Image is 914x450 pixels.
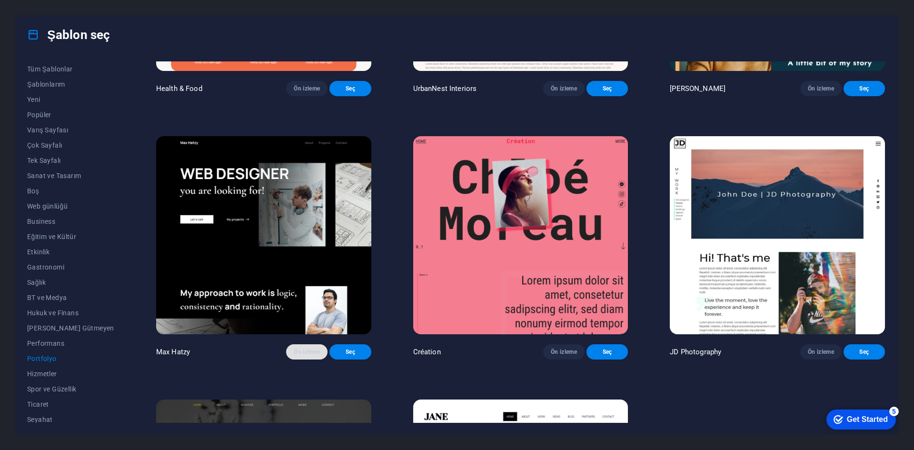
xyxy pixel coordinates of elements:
[27,260,114,275] button: Gastronomi
[27,187,114,195] span: Boş
[27,324,114,332] span: [PERSON_NAME] Gütmeyen
[551,348,577,356] span: Ön izleme
[844,81,885,96] button: Seç
[27,336,114,351] button: Performans
[27,157,114,164] span: Tek Sayfalı
[27,412,114,427] button: Seyahat
[8,5,77,25] div: Get Started 5 items remaining, 0% complete
[27,122,114,138] button: Varış Sayfası
[286,344,328,360] button: Ön izleme
[551,85,577,92] span: Ön izleme
[27,65,114,73] span: Tüm Şablonlar
[27,96,114,103] span: Yeni
[27,153,114,168] button: Tek Sayfalı
[27,233,114,240] span: Eğitim ve Kültür
[286,81,328,96] button: Ön izleme
[27,229,114,244] button: Eğitim ve Kültür
[27,183,114,199] button: Boş
[27,397,114,412] button: Ticaret
[27,275,114,290] button: Sağlık
[27,263,114,271] span: Gastronomi
[156,136,371,334] img: Max Hatzy
[294,348,320,356] span: Ön izleme
[851,348,877,356] span: Seç
[27,320,114,336] button: [PERSON_NAME] Gütmeyen
[27,141,114,149] span: Çok Sayfalı
[851,85,877,92] span: Seç
[27,214,114,229] button: Business
[27,199,114,214] button: Web günlüğü
[27,366,114,381] button: Hizmetler
[27,244,114,260] button: Etkinlik
[28,10,69,19] div: Get Started
[329,344,371,360] button: Seç
[27,351,114,366] button: Portfolyo
[27,248,114,256] span: Etkinlik
[337,85,363,92] span: Seç
[294,85,320,92] span: Ön izleme
[27,80,114,88] span: Şablonlarım
[27,168,114,183] button: Sanat ve Tasarım
[27,77,114,92] button: Şablonlarım
[337,348,363,356] span: Seç
[27,355,114,362] span: Portfolyo
[156,84,202,93] p: Health & Food
[586,81,628,96] button: Seç
[27,370,114,378] span: Hizmetler
[594,348,620,356] span: Seç
[27,294,114,301] span: BT ve Medya
[27,111,114,119] span: Popüler
[329,81,371,96] button: Seç
[27,416,114,423] span: Seyahat
[844,344,885,360] button: Seç
[800,81,842,96] button: Ön izleme
[670,136,885,334] img: JD Photography
[413,347,441,357] p: Création
[27,309,114,317] span: Hukuk ve Finans
[808,348,834,356] span: Ön izleme
[27,126,114,134] span: Varış Sayfası
[413,136,628,334] img: Création
[586,344,628,360] button: Seç
[27,218,114,225] span: Business
[413,84,477,93] p: UrbanNest Interiors
[670,84,725,93] p: [PERSON_NAME]
[27,385,114,393] span: Spor ve Güzellik
[27,138,114,153] button: Çok Sayfalı
[27,107,114,122] button: Popüler
[800,344,842,360] button: Ön izleme
[27,400,114,408] span: Ticaret
[27,172,114,180] span: Sanat ve Tasarım
[27,305,114,320] button: Hukuk ve Finans
[27,61,114,77] button: Tüm Şablonlar
[156,347,190,357] p: Max Hatzy
[70,2,80,11] div: 5
[543,344,585,360] button: Ön izleme
[27,92,114,107] button: Yeni
[27,381,114,397] button: Spor ve Güzellik
[808,85,834,92] span: Ön izleme
[27,290,114,305] button: BT ve Medya
[670,347,721,357] p: JD Photography
[27,202,114,210] span: Web günlüğü
[543,81,585,96] button: Ön izleme
[27,279,114,286] span: Sağlık
[594,85,620,92] span: Seç
[27,27,110,42] h4: Şablon seç
[27,340,114,347] span: Performans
